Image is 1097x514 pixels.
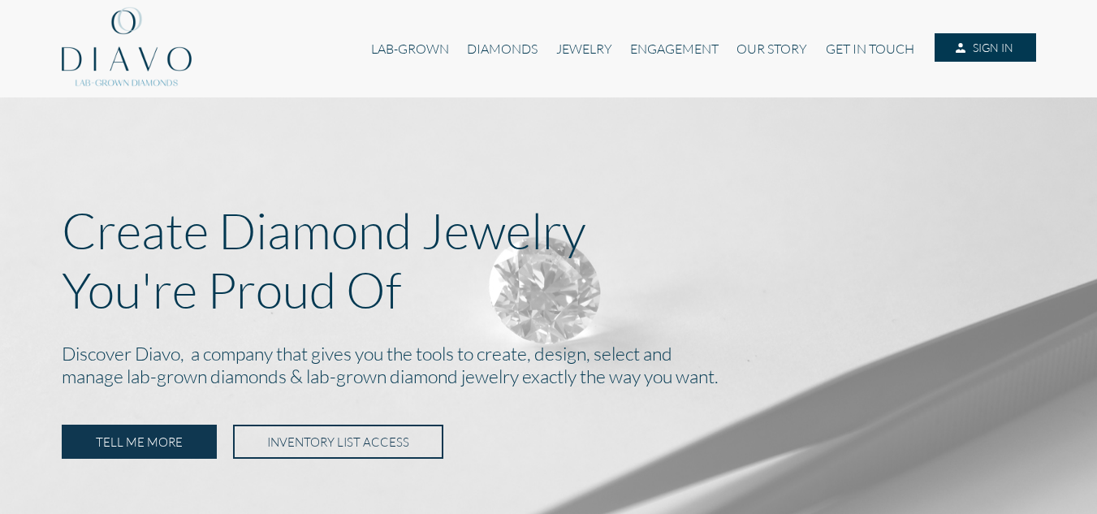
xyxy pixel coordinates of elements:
a: JEWELRY [546,33,620,64]
a: SIGN IN [935,33,1035,63]
a: LAB-GROWN [362,33,458,64]
a: INVENTORY LIST ACCESS [233,425,443,459]
h2: Discover Diavo, a company that gives you the tools to create, design, select and manage lab-grown... [62,339,1036,394]
p: Create Diamond Jewelry You're Proud Of [62,201,1036,319]
a: DIAMONDS [458,33,546,64]
a: OUR STORY [728,33,816,64]
a: GET IN TOUCH [817,33,923,64]
a: ENGAGEMENT [621,33,728,64]
a: TELL ME MORE [62,425,217,459]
